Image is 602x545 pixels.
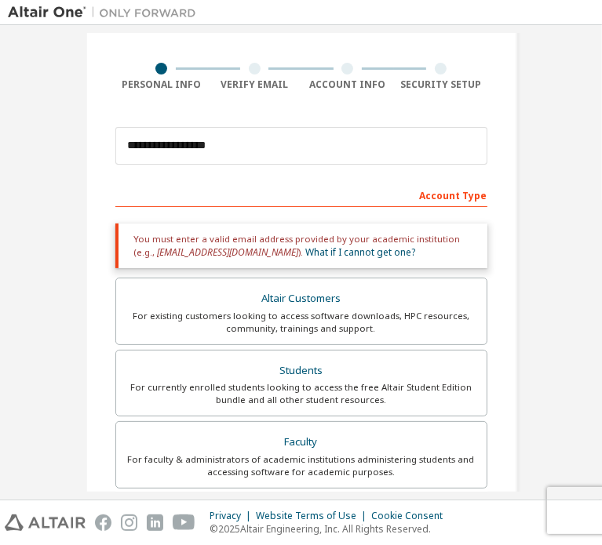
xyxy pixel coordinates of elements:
div: Security Setup [394,78,487,91]
img: instagram.svg [121,514,137,531]
div: Account Info [301,78,395,91]
div: Students [126,360,477,382]
div: Personal Info [115,78,209,91]
div: For existing customers looking to access software downloads, HPC resources, community, trainings ... [126,310,477,335]
img: linkedin.svg [147,514,163,531]
p: © 2025 Altair Engineering, Inc. All Rights Reserved. [210,522,452,536]
div: Faculty [126,431,477,453]
img: youtube.svg [173,514,195,531]
a: What if I cannot get one? [306,245,416,259]
div: Privacy [210,510,256,522]
div: For faculty & administrators of academic institutions administering students and accessing softwa... [126,453,477,478]
div: Cookie Consent [371,510,452,522]
div: For currently enrolled students looking to access the free Altair Student Edition bundle and all ... [126,381,477,406]
img: altair_logo.svg [5,514,86,531]
img: Altair One [8,5,204,20]
span: [EMAIL_ADDRESS][DOMAIN_NAME] [158,245,299,259]
img: facebook.svg [95,514,111,531]
div: Account Type [115,182,487,207]
div: Altair Customers [126,288,477,310]
div: Verify Email [208,78,301,91]
div: You must enter a valid email address provided by your academic institution (e.g., ). [115,223,487,268]
div: Website Terms of Use [256,510,371,522]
